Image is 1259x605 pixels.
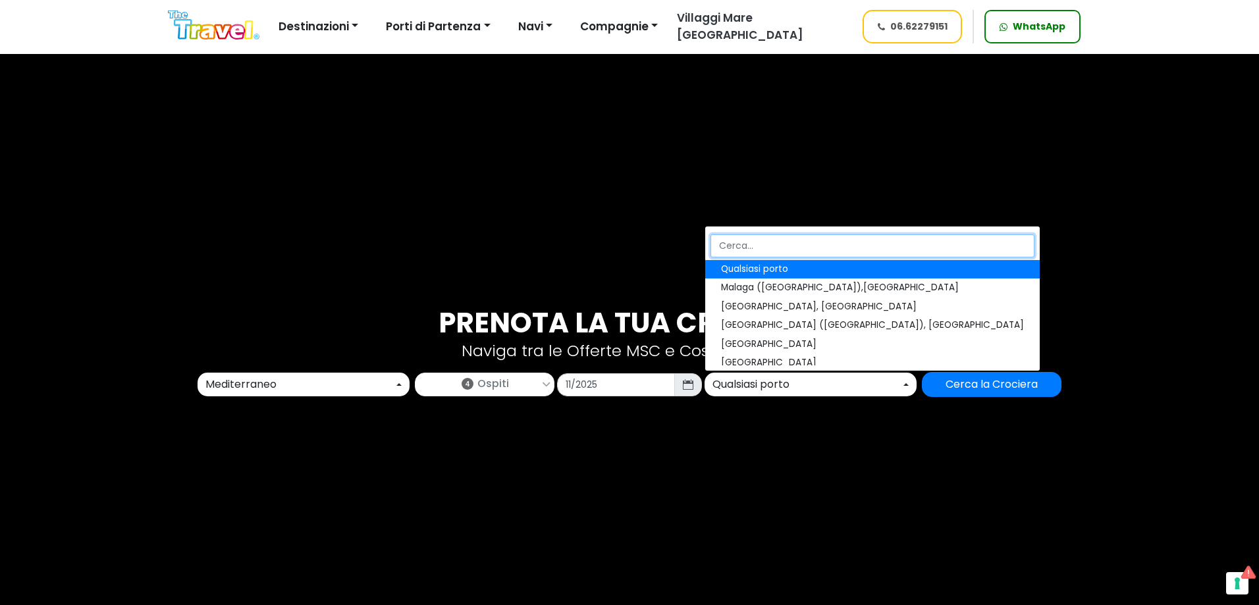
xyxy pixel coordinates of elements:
[721,319,1024,332] span: [GEOGRAPHIC_DATA] ([GEOGRAPHIC_DATA]), [GEOGRAPHIC_DATA]
[1013,20,1065,34] span: WhatsApp
[270,14,367,40] button: Destinazioni
[677,10,803,43] span: Villaggi Mare [GEOGRAPHIC_DATA]
[462,378,473,390] span: 4
[205,307,1054,340] h3: Prenota la tua crociera
[557,373,675,396] input: Qualsiasi periodo
[721,338,817,351] span: [GEOGRAPHIC_DATA]
[510,14,561,40] button: Navi
[721,263,788,276] span: Qualsiasi porto
[205,377,394,392] div: Mediterraneo
[721,282,959,295] span: Malaga ([GEOGRAPHIC_DATA]),[GEOGRAPHIC_DATA]
[863,10,963,43] a: 06.62279151
[890,20,948,34] span: 06.62279151
[721,356,817,369] span: [GEOGRAPHIC_DATA]
[721,300,917,313] span: [GEOGRAPHIC_DATA], [GEOGRAPHIC_DATA]
[710,234,1034,257] input: Search
[415,373,554,392] a: 4Ospiti
[712,377,901,392] div: Qualsiasi porto
[922,372,1061,397] input: Cerca la Crociera
[666,10,850,43] a: Villaggi Mare [GEOGRAPHIC_DATA]
[198,373,410,396] button: Mediterraneo
[168,11,259,40] img: Logo The Travel
[572,14,666,40] button: Compagnie
[205,340,1054,362] p: Naviga tra le Offerte MSC e Costa Crociere
[377,14,498,40] button: Porti di Partenza
[705,373,917,396] button: Qualsiasi porto
[477,376,509,392] span: Ospiti
[984,10,1081,43] a: WhatsApp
